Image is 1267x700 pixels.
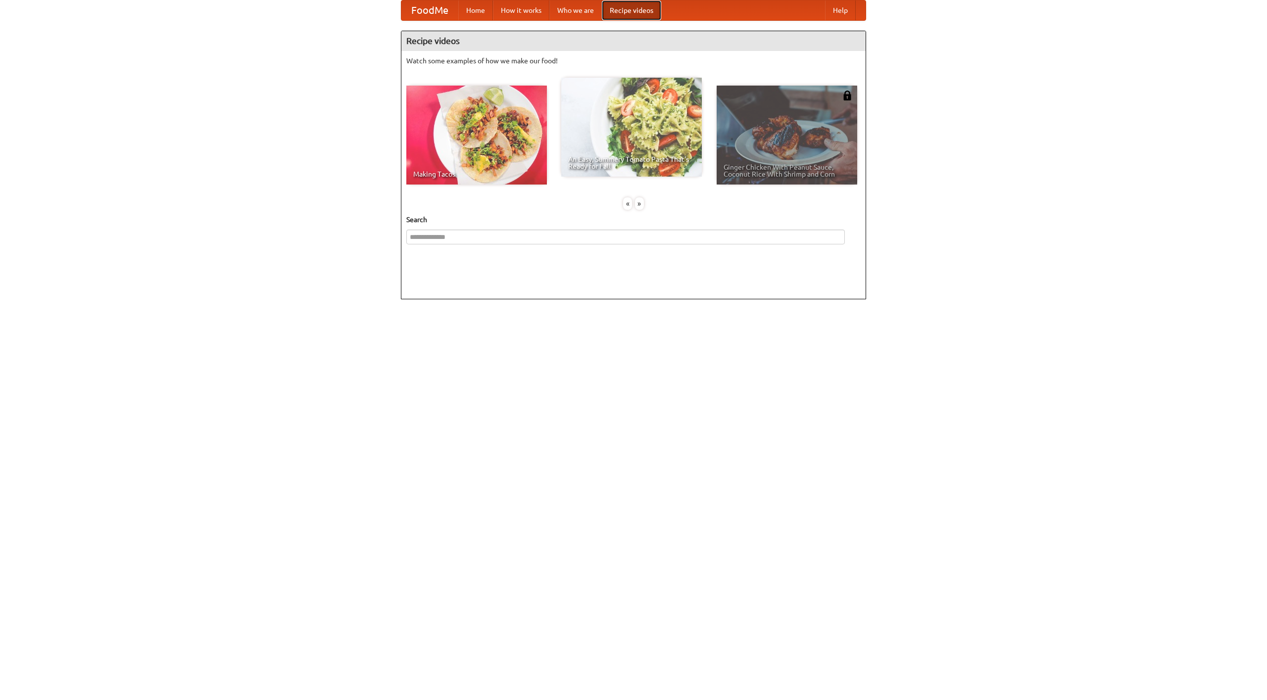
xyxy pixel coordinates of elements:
a: Recipe videos [602,0,661,20]
a: An Easy, Summery Tomato Pasta That's Ready for Fall [561,78,702,177]
span: Making Tacos [413,171,540,178]
div: » [635,197,644,210]
div: « [623,197,632,210]
h5: Search [406,215,861,225]
img: 483408.png [842,91,852,100]
a: Making Tacos [406,86,547,185]
h4: Recipe videos [401,31,866,51]
a: FoodMe [401,0,458,20]
a: Help [825,0,856,20]
a: How it works [493,0,549,20]
a: Who we are [549,0,602,20]
span: An Easy, Summery Tomato Pasta That's Ready for Fall [568,156,695,170]
p: Watch some examples of how we make our food! [406,56,861,66]
a: Home [458,0,493,20]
